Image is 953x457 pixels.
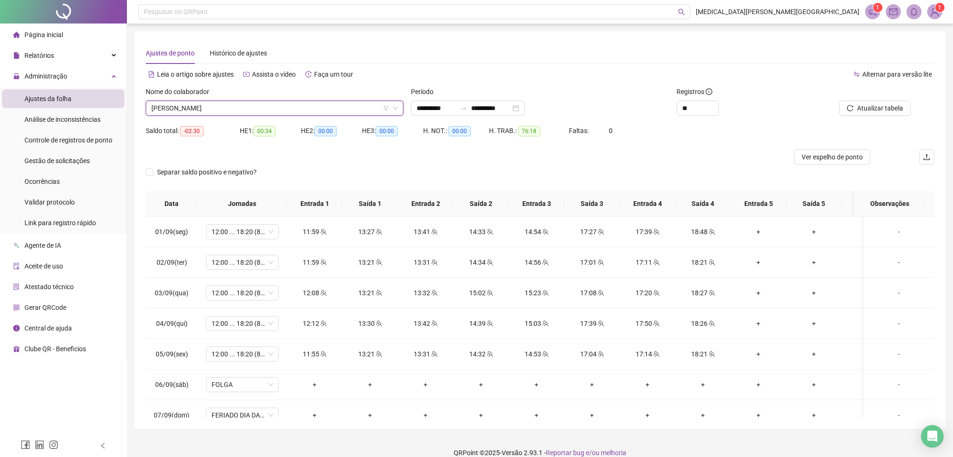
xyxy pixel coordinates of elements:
[678,8,685,16] span: search
[546,449,626,457] span: Reportar bug e/ou melhoria
[569,127,590,134] span: Faltas:
[405,227,446,237] div: 13:41
[486,228,493,235] span: team
[453,191,509,217] th: Saída 2
[516,379,557,390] div: +
[627,288,668,298] div: 17:20
[849,288,890,298] div: +
[597,259,604,266] span: team
[873,3,882,12] sup: 1
[24,324,72,332] span: Central de ajuda
[652,290,660,296] span: team
[253,126,276,136] span: 00:34
[315,126,337,136] span: 00:00
[35,440,44,449] span: linkedin
[156,320,188,327] span: 04/09(qui)
[294,379,335,390] div: +
[461,318,501,329] div: 14:39
[677,87,712,97] span: Registros
[375,259,382,266] span: team
[212,378,273,392] span: FOLGA
[319,228,327,235] span: team
[342,191,398,217] th: Saída 1
[683,349,723,359] div: 18:21
[24,157,90,165] span: Gestão de solicitações
[411,87,440,97] label: Período
[627,227,668,237] div: 17:39
[627,318,668,329] div: 17:50
[683,410,723,420] div: +
[294,349,335,359] div: 11:55
[849,410,890,420] div: +
[24,219,96,227] span: Link para registro rápido
[319,351,327,357] span: team
[935,3,945,12] sup: Atualize o seu contato no menu Meus Dados
[305,71,312,78] span: history
[489,126,569,136] div: H. TRAB.:
[871,288,927,298] div: -
[155,289,189,297] span: 03/09(qua)
[24,178,60,185] span: Ocorrências
[847,105,853,111] span: reload
[572,349,612,359] div: 17:04
[708,320,715,327] span: team
[516,349,557,359] div: 14:53
[597,290,604,296] span: team
[13,52,20,59] span: file
[794,349,834,359] div: +
[794,288,834,298] div: +
[212,316,273,331] span: 12:00 ... 18:20 (8 HORAS)
[49,440,58,449] span: instagram
[24,242,61,249] span: Agente de IA
[708,351,715,357] span: team
[683,318,723,329] div: 18:26
[509,191,564,217] th: Entrada 3
[294,410,335,420] div: +
[516,227,557,237] div: 14:54
[486,290,493,296] span: team
[849,227,890,237] div: +
[212,286,273,300] span: 12:00 ... 18:20 (8 HORAS)
[430,259,438,266] span: team
[319,259,327,266] span: team
[24,345,86,353] span: Clube QR - Beneficios
[871,349,927,359] div: -
[240,126,301,136] div: HE 1:
[486,351,493,357] span: team
[24,136,112,144] span: Controle de registros de ponto
[921,425,944,448] div: Open Intercom Messenger
[13,32,20,38] span: home
[146,49,195,57] span: Ajustes de ponto
[627,257,668,268] div: 17:11
[405,379,446,390] div: +
[13,304,20,311] span: qrcode
[350,288,390,298] div: 13:21
[294,227,335,237] div: 11:59
[696,7,859,17] span: [MEDICAL_DATA][PERSON_NAME][GEOGRAPHIC_DATA]
[889,8,898,16] span: mail
[153,167,260,177] span: Separar saldo positivo e negativo?
[871,257,927,268] div: -
[197,191,287,217] th: Jornadas
[157,259,187,266] span: 02/09(ter)
[786,191,842,217] th: Saída 5
[21,440,30,449] span: facebook
[405,410,446,420] div: +
[405,349,446,359] div: 13:31
[862,71,932,78] span: Alternar para versão lite
[157,71,234,78] span: Leia o artigo sobre ajustes
[155,381,189,388] span: 06/09(sáb)
[708,259,715,266] span: team
[620,191,675,217] th: Entrada 4
[24,95,71,102] span: Ajustes da folha
[706,88,712,95] span: info-circle
[794,257,834,268] div: +
[449,126,471,136] span: 00:00
[794,318,834,329] div: +
[212,408,273,422] span: FERIADO DIA DA INDEPENDÊNCIA
[502,449,522,457] span: Versão
[802,152,863,162] span: Ver espelho de ponto
[212,347,273,361] span: 12:00 ... 18:20 (8 HORAS)
[243,71,250,78] span: youtube
[13,346,20,352] span: gift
